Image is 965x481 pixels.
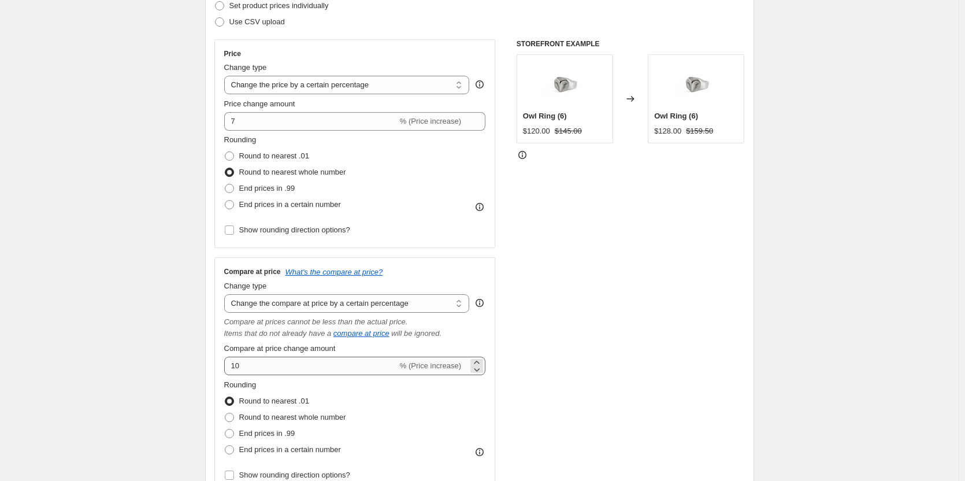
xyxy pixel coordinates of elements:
span: $145.00 [555,127,582,135]
span: Round to nearest whole number [239,413,346,421]
span: Show rounding direction options? [239,225,350,234]
i: will be ignored. [391,329,441,338]
span: End prices in .99 [239,429,295,438]
span: Compare at price change amount [224,344,336,353]
span: % (Price increase) [400,361,461,370]
span: Rounding [224,135,257,144]
span: Use CSV upload [229,17,285,26]
span: $120.00 [523,127,550,135]
h6: STOREFRONT EXAMPLE [517,39,745,49]
span: Round to nearest whole number [239,168,346,176]
div: help [474,297,485,309]
button: What's the compare at price? [285,268,383,276]
span: Change type [224,282,267,290]
span: Show rounding direction options? [239,471,350,479]
button: compare at price [333,329,389,338]
span: $159.50 [686,127,713,135]
div: help [474,79,485,90]
img: jewelry-owl-ring-28751035203697_80x.jpg [541,61,588,107]
span: % (Price increase) [400,117,461,125]
span: End prices in a certain number [239,445,341,454]
span: End prices in .99 [239,184,295,193]
span: Round to nearest .01 [239,151,309,160]
span: Round to nearest .01 [239,397,309,405]
h3: Price [224,49,241,58]
i: Items that do not already have a [224,329,332,338]
input: -15 [224,112,398,131]
span: $128.00 [654,127,681,135]
span: Owl Ring (6) [523,112,567,120]
span: Owl Ring (6) [654,112,698,120]
span: Price change amount [224,99,295,108]
input: -15 [224,357,398,375]
i: Compare at prices cannot be less than the actual price. [224,317,408,326]
h3: Compare at price [224,267,281,276]
span: Set product prices individually [229,1,329,10]
span: Change type [224,63,267,72]
span: End prices in a certain number [239,200,341,209]
img: jewelry-owl-ring-28751035203697_80x.jpg [673,61,719,107]
span: Rounding [224,380,257,389]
